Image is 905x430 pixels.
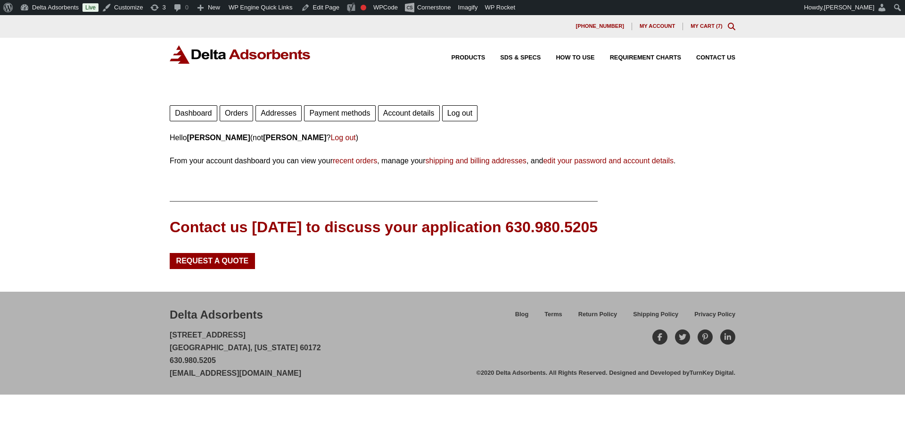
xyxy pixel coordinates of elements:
[170,105,217,121] a: Dashboard
[824,4,874,11] span: [PERSON_NAME]
[632,23,683,30] a: My account
[426,157,527,165] a: shipping and billing addresses
[170,369,301,377] a: [EMAIL_ADDRESS][DOMAIN_NAME]
[686,309,735,326] a: Privacy Policy
[333,157,377,165] a: recent orders
[170,45,311,64] img: Delta Adsorbents
[170,329,321,380] p: [STREET_ADDRESS] [GEOGRAPHIC_DATA], [US_STATE] 60172 630.980.5205
[170,154,735,167] p: From your account dashboard you can view your , manage your , and .
[681,55,735,61] a: Contact Us
[595,55,681,61] a: Requirement Charts
[170,217,598,238] div: Contact us [DATE] to discuss your application 630.980.5205
[378,105,440,121] a: Account details
[176,257,249,265] span: Request a Quote
[690,369,734,376] a: TurnKey Digital
[500,55,541,61] span: SDS & SPECS
[304,105,375,121] a: Payment methods
[570,309,625,326] a: Return Policy
[442,105,478,121] a: Log out
[610,55,681,61] span: Requirement Charts
[633,312,678,318] span: Shipping Policy
[576,24,624,29] span: [PHONE_NUMBER]
[82,3,99,12] a: Live
[694,312,735,318] span: Privacy Policy
[485,55,541,61] a: SDS & SPECS
[170,131,735,144] p: Hello (not ? )
[477,369,735,377] div: ©2020 Delta Adsorbents. All Rights Reserved. Designed and Developed by .
[452,55,485,61] span: Products
[536,309,570,326] a: Terms
[263,134,326,142] strong: [PERSON_NAME]
[255,105,302,121] a: Addresses
[187,134,250,142] strong: [PERSON_NAME]
[543,157,674,165] a: edit your password and account details
[625,309,686,326] a: Shipping Policy
[691,23,723,29] a: My Cart (7)
[578,312,617,318] span: Return Policy
[361,5,366,10] div: Focus keyphrase not set
[718,23,721,29] span: 7
[170,103,735,121] nav: Account pages
[170,253,255,269] a: Request a Quote
[220,105,253,121] a: Orders
[541,55,594,61] a: How to Use
[507,309,536,326] a: Blog
[556,55,594,61] span: How to Use
[696,55,735,61] span: Contact Us
[640,24,675,29] span: My account
[728,23,735,30] div: Toggle Modal Content
[515,312,528,318] span: Blog
[170,307,263,323] div: Delta Adsorbents
[544,312,562,318] span: Terms
[436,55,485,61] a: Products
[330,134,355,142] a: Log out
[568,23,632,30] a: [PHONE_NUMBER]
